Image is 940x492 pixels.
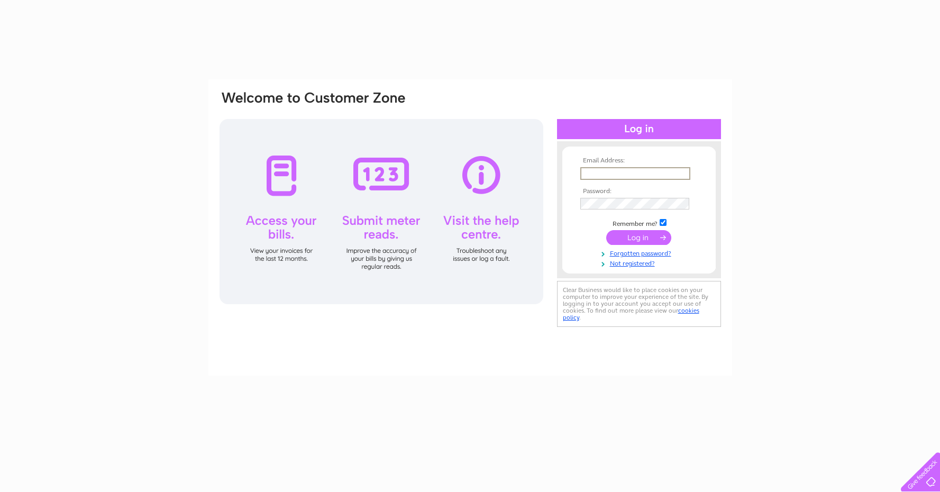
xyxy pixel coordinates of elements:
[580,258,700,268] a: Not registered?
[563,307,699,321] a: cookies policy
[578,188,700,195] th: Password:
[580,248,700,258] a: Forgotten password?
[578,217,700,228] td: Remember me?
[557,281,721,327] div: Clear Business would like to place cookies on your computer to improve your experience of the sit...
[606,230,671,245] input: Submit
[578,157,700,165] th: Email Address:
